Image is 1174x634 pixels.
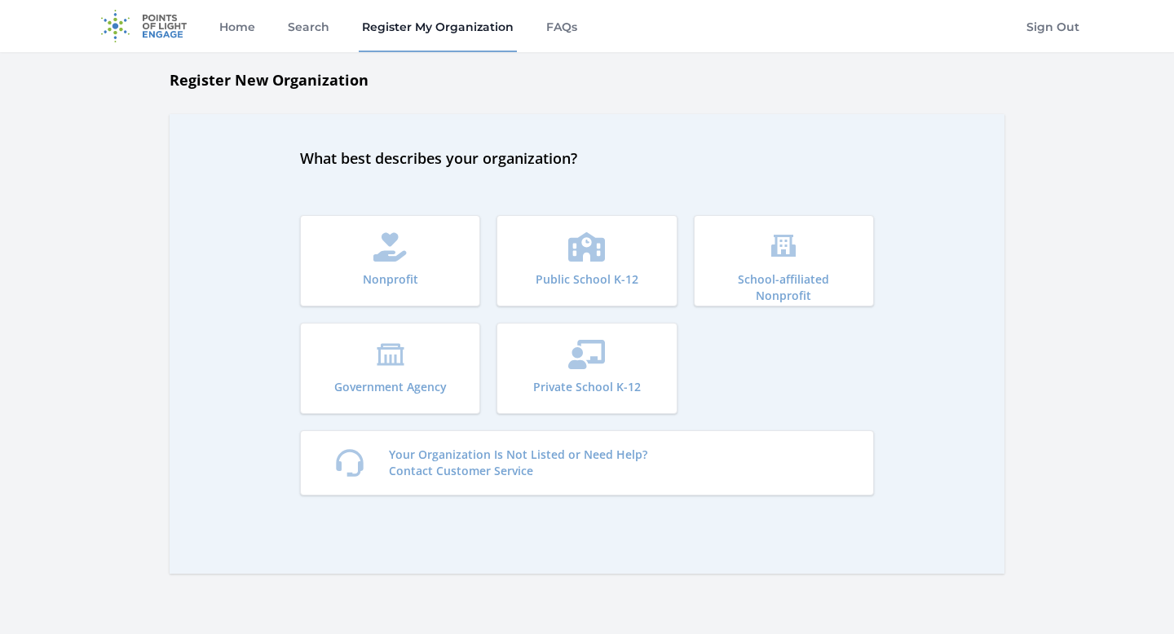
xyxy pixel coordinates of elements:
p: Nonprofit [363,271,418,288]
p: Your Organization Is Not Listed or Need Help? Contact Customer Service [389,447,647,479]
p: Public School K-12 [536,271,638,288]
button: Private School K-12 [497,323,677,414]
p: Private School K-12 [533,379,641,395]
button: Nonprofit [300,215,480,306]
button: School-affiliated Nonprofit [694,215,874,306]
p: School-affiliated Nonprofit [717,271,850,304]
a: Your Organization Is Not Listed or Need Help?Contact Customer Service [300,430,874,495]
h2: What best describes your organization? [300,147,874,170]
button: Government Agency [300,323,480,414]
p: Government Agency [334,379,447,395]
h1: Register New Organization [170,68,1004,91]
button: Public School K-12 [497,215,677,306]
